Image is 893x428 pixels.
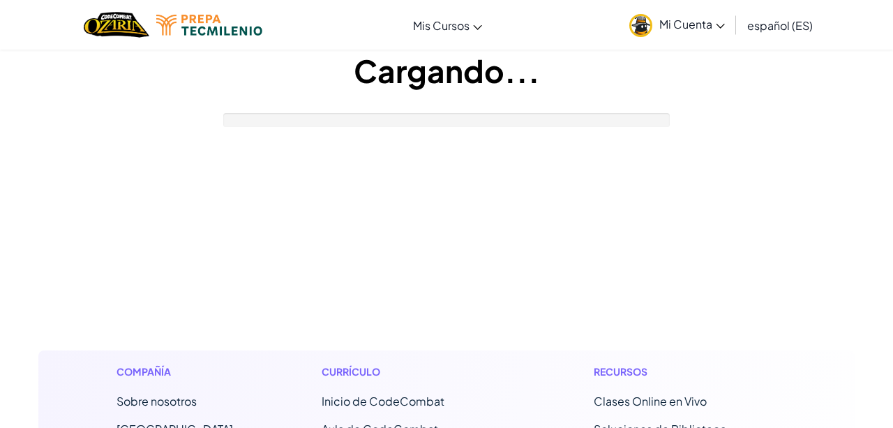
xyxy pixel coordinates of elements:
img: avatar [629,14,652,37]
h1: Compañía [117,364,233,379]
a: Ozaria by CodeCombat logo [84,10,149,39]
span: Mis Cursos [413,18,470,33]
a: Mi Cuenta [622,3,732,47]
a: español (ES) [740,6,820,44]
a: Mis Cursos [406,6,489,44]
span: Inicio de CodeCombat [322,394,444,408]
img: Tecmilenio logo [156,15,262,36]
a: Clases Online en Vivo [594,394,707,408]
h1: Recursos [594,364,777,379]
img: Home [84,10,149,39]
h1: Currículo [322,364,505,379]
a: Sobre nosotros [117,394,197,408]
span: Mi Cuenta [659,17,725,31]
span: español (ES) [747,18,813,33]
